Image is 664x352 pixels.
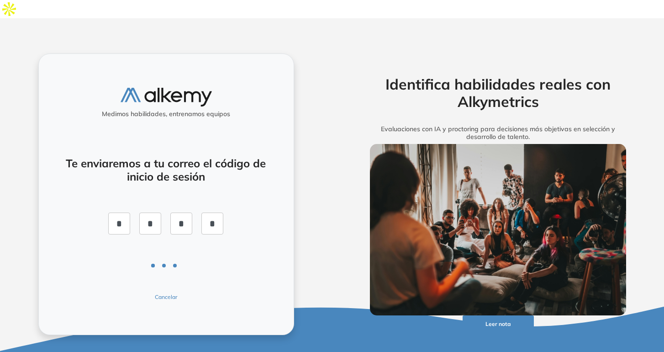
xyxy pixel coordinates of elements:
[356,75,641,111] h2: Identifica habilidades reales con Alkymetrics
[463,315,534,333] button: Leer nota
[63,157,269,183] h4: Te enviaremos a tu correo el código de inicio de sesión
[500,246,664,352] div: Widget de chat
[42,110,290,118] h5: Medimos habilidades, entrenamos equipos
[111,293,222,301] button: Cancelar
[356,125,641,141] h5: Evaluaciones con IA y proctoring para decisiones más objetivas en selección y desarrollo de talento.
[500,246,664,352] iframe: Chat Widget
[121,88,212,107] img: logo-alkemy
[370,144,627,315] img: img-more-info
